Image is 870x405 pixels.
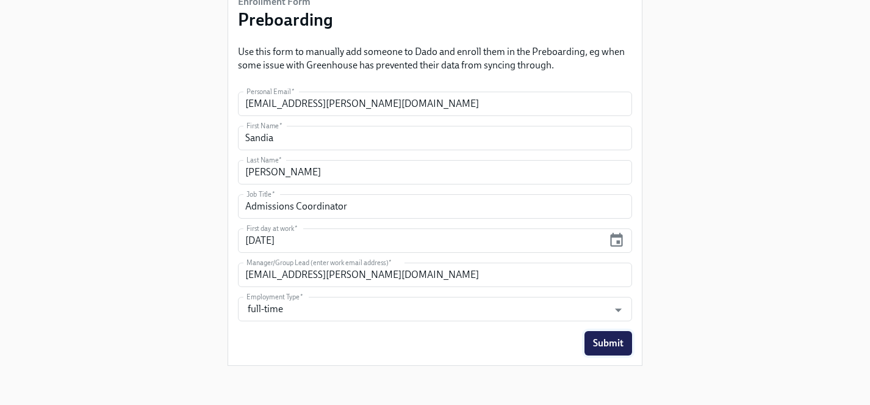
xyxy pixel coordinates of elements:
[593,337,624,349] span: Submit
[238,228,603,253] input: MM/DD/YYYY
[238,45,632,72] p: Use this form to manually add someone to Dado and enroll them in the Preboarding, eg when some is...
[238,9,333,31] h3: Preboarding
[609,301,628,319] button: Open
[584,331,632,356] button: Submit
